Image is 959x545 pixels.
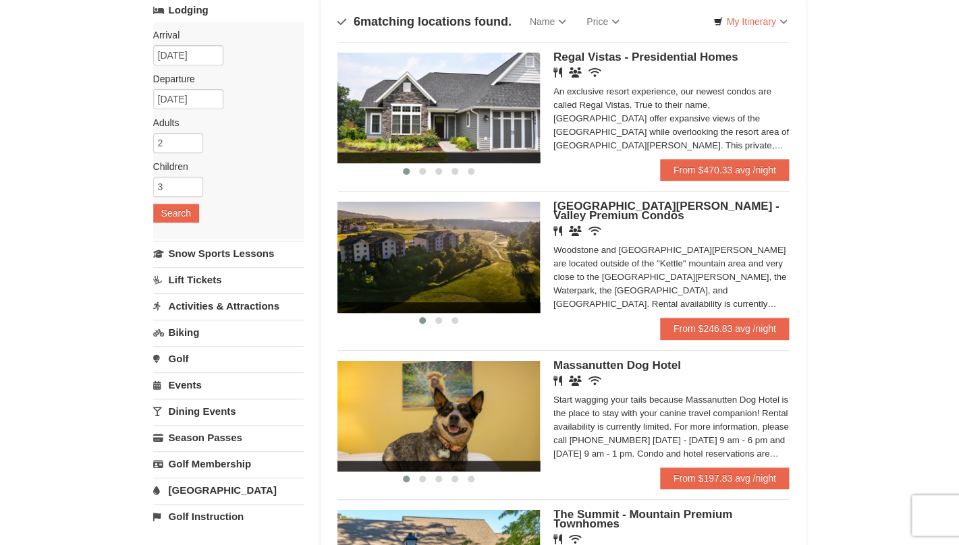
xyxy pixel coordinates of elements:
i: Wireless Internet (free) [569,534,582,544]
a: From $197.83 avg /night [660,467,790,489]
a: My Itinerary [705,11,796,32]
i: Wireless Internet (free) [588,67,601,78]
i: Wireless Internet (free) [588,226,601,236]
span: 6 [354,15,360,28]
label: Children [153,160,294,173]
i: Wireless Internet (free) [588,376,601,386]
label: Adults [153,116,294,130]
a: [GEOGRAPHIC_DATA] [153,478,304,503]
a: Activities & Attractions [153,293,304,318]
i: Restaurant [553,67,562,78]
label: Departure [153,72,294,86]
a: Events [153,372,304,397]
i: Banquet Facilities [569,67,582,78]
span: The Summit - Mountain Premium Townhomes [553,508,732,530]
a: Golf Instruction [153,504,304,529]
a: Dining Events [153,399,304,424]
div: Start wagging your tails because Massanutten Dog Hotel is the place to stay with your canine trav... [553,393,790,461]
h4: matching locations found. [337,15,512,28]
div: An exclusive resort experience, our newest condos are called Regal Vistas. True to their name, [G... [553,85,790,152]
a: From $470.33 avg /night [660,159,790,181]
a: Biking [153,320,304,345]
span: Regal Vistas - Presidential Homes [553,51,738,63]
a: Snow Sports Lessons [153,241,304,266]
i: Banquet Facilities [569,376,582,386]
a: Season Passes [153,425,304,450]
a: From $246.83 avg /night [660,318,790,339]
a: Price [576,8,630,35]
a: Golf Membership [153,451,304,476]
i: Banquet Facilities [569,226,582,236]
a: Lift Tickets [153,267,304,292]
button: Search [153,204,199,223]
label: Arrival [153,28,294,42]
div: Woodstone and [GEOGRAPHIC_DATA][PERSON_NAME] are located outside of the "Kettle" mountain area an... [553,243,790,311]
i: Restaurant [553,226,562,236]
i: Restaurant [553,376,562,386]
span: [GEOGRAPHIC_DATA][PERSON_NAME] - Valley Premium Condos [553,200,779,222]
span: Massanutten Dog Hotel [553,359,681,372]
a: Name [520,8,576,35]
i: Restaurant [553,534,562,544]
a: Golf [153,346,304,371]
